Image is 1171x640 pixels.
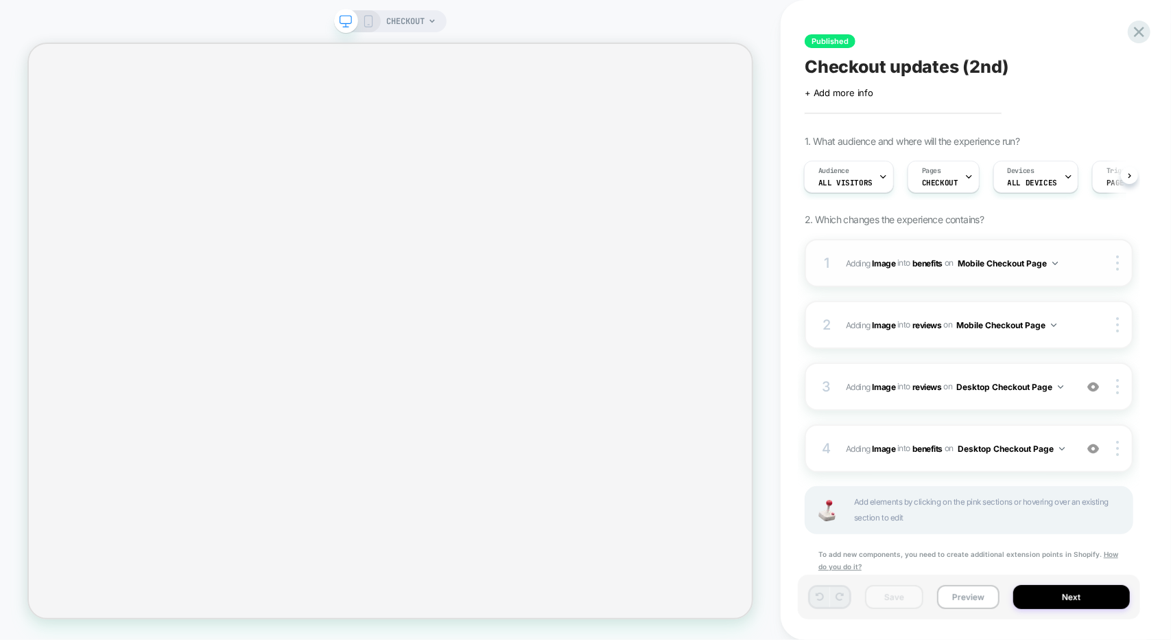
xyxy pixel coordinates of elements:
span: Adding [846,319,895,330]
div: 3 [820,374,833,399]
button: Mobile Checkout Page [956,317,1056,334]
span: 1. What audience and where will the experience run? [805,135,1019,147]
span: on [945,255,954,271]
button: Mobile Checkout Page [958,255,1058,272]
span: + Add more info [805,87,873,98]
div: 4 [820,436,833,461]
span: Page Load [1107,178,1147,187]
span: Adding [846,443,895,453]
span: INTO [897,319,910,330]
img: crossed eye [1087,381,1099,393]
button: Save [865,585,923,609]
span: INTO [897,443,910,453]
span: on [943,379,952,394]
img: Joystick [813,500,840,521]
span: Trigger [1107,166,1133,176]
span: ALL DEVICES [1008,178,1057,187]
div: To add new components, you need to create additional extension points in Shopify. [805,548,1133,573]
span: Devices [1008,166,1034,176]
div: 2 [820,312,833,337]
span: Add elements by clicking on the pink sections or hovering over an existing section to edit [854,494,1118,526]
span: on [945,441,954,456]
img: crossed eye [1087,443,1099,455]
img: close [1116,317,1119,332]
div: 1 [820,251,833,275]
img: down arrow [1051,323,1056,327]
b: Image [873,258,896,268]
img: close [1116,255,1119,271]
span: on [943,317,952,332]
img: close [1116,379,1119,394]
button: Desktop Checkout Page [956,378,1063,396]
span: benefits [912,258,943,268]
span: Checkout updates (2nd) [805,56,1010,77]
img: down arrow [1052,262,1058,265]
button: Next [1013,585,1130,609]
span: Audience [818,166,849,176]
span: 2. Which changes the experience contains? [805,214,984,225]
img: close [1116,441,1119,456]
span: INTO [897,381,910,391]
span: Pages [922,166,941,176]
span: benefits [912,443,943,453]
span: All Visitors [818,178,873,187]
span: Adding [846,381,895,391]
b: Image [873,443,896,453]
span: Published [805,34,855,48]
span: Adding [846,258,895,268]
button: Preview [937,585,1000,609]
span: reviews [912,319,942,330]
img: down arrow [1059,447,1065,450]
span: INTO [897,258,910,268]
span: CHECKOUT [922,178,958,187]
b: Image [873,381,896,391]
span: reviews [912,381,942,391]
span: CHECKOUT [386,10,425,32]
button: Desktop Checkout Page [958,440,1065,457]
b: Image [873,319,896,330]
img: down arrow [1058,385,1063,389]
